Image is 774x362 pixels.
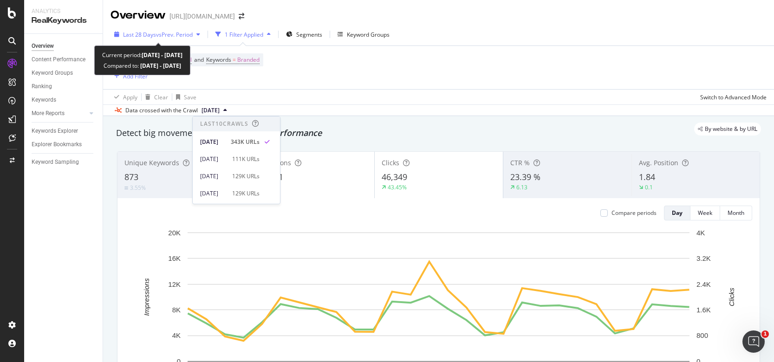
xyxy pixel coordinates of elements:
[698,209,712,217] div: Week
[202,106,220,115] span: 2025 Sep. 20th
[198,105,231,116] button: [DATE]
[334,27,393,42] button: Keyword Groups
[154,93,168,101] div: Clear
[645,183,653,191] div: 0.1
[296,31,322,39] span: Segments
[388,183,407,191] div: 43.45%
[32,41,54,51] div: Overview
[700,93,767,101] div: Switch to Advanced Mode
[172,331,181,339] text: 4K
[282,27,326,42] button: Segments
[611,209,657,217] div: Compare periods
[696,229,705,237] text: 4K
[32,157,79,167] div: Keyword Sampling
[168,280,181,288] text: 12K
[239,13,244,19] div: arrow-right-arrow-left
[382,158,399,167] span: Clicks
[111,90,137,104] button: Apply
[32,95,96,105] a: Keywords
[237,53,260,66] span: Branded
[194,56,204,64] span: and
[130,184,146,192] div: 3.55%
[124,187,128,189] img: Equal
[32,82,96,91] a: Ranking
[516,183,527,191] div: 6.13
[705,126,757,132] span: By website & by URL
[200,155,227,163] div: [DATE]
[184,93,196,101] div: Save
[232,155,260,163] div: 111K URLs
[124,171,138,182] span: 873
[124,158,179,167] span: Unique Keywords
[742,330,765,353] iframe: Intercom live chat
[32,41,96,51] a: Overview
[125,106,198,115] div: Data crossed with the Crawl
[32,157,96,167] a: Keyword Sampling
[639,158,678,167] span: Avg. Position
[225,31,263,39] div: 1 Filter Applied
[728,209,744,217] div: Month
[206,56,231,64] span: Keywords
[123,31,156,39] span: Last 28 Days
[32,109,65,118] div: More Reports
[169,12,235,21] div: [URL][DOMAIN_NAME]
[233,56,236,64] span: =
[172,306,181,314] text: 8K
[143,278,150,316] text: Impressions
[232,189,260,198] div: 129K URLs
[32,126,78,136] div: Keywords Explorer
[156,31,193,39] span: vs Prev. Period
[123,93,137,101] div: Apply
[696,254,711,262] text: 3.2K
[168,254,181,262] text: 16K
[200,189,227,198] div: [DATE]
[168,229,181,237] text: 20K
[172,90,196,104] button: Save
[510,158,530,167] span: CTR %
[200,172,227,181] div: [DATE]
[761,330,769,338] span: 1
[32,82,52,91] div: Ranking
[694,123,761,136] div: legacy label
[32,140,82,149] div: Explorer Bookmarks
[142,51,182,59] b: [DATE] - [DATE]
[728,287,735,306] text: Clicks
[32,7,95,15] div: Analytics
[32,109,87,118] a: More Reports
[690,206,720,220] button: Week
[200,120,248,128] div: Last 10 Crawls
[696,90,767,104] button: Switch to Advanced Mode
[111,27,204,42] button: Last 28 DaysvsPrev. Period
[32,15,95,26] div: RealKeywords
[510,171,540,182] span: 23.39 %
[720,206,752,220] button: Month
[32,68,73,78] div: Keyword Groups
[32,55,85,65] div: Content Performance
[139,62,181,70] b: [DATE] - [DATE]
[347,31,390,39] div: Keyword Groups
[102,50,182,60] div: Current period:
[111,7,166,23] div: Overview
[696,306,711,314] text: 1.6K
[142,90,168,104] button: Clear
[212,27,274,42] button: 1 Filter Applied
[639,171,655,182] span: 1.84
[104,60,181,71] div: Compared to:
[231,138,260,146] div: 343K URLs
[696,280,711,288] text: 2.4K
[696,331,708,339] text: 800
[672,209,683,217] div: Day
[32,140,96,149] a: Explorer Bookmarks
[32,68,96,78] a: Keyword Groups
[32,55,96,65] a: Content Performance
[232,172,260,181] div: 129K URLs
[111,71,148,82] button: Add Filter
[32,126,96,136] a: Keywords Explorer
[382,171,407,182] span: 46,349
[200,138,225,146] div: [DATE]
[123,72,148,80] div: Add Filter
[664,206,690,220] button: Day
[32,95,56,105] div: Keywords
